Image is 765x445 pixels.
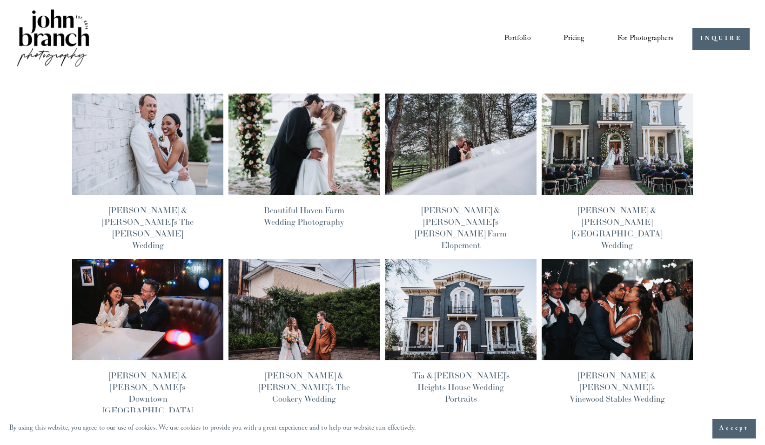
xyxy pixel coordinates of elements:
[570,370,665,404] a: [PERSON_NAME] & [PERSON_NAME]’s Vinewood Stables Wedding
[259,370,350,404] a: [PERSON_NAME] & [PERSON_NAME]’s The Cookery Wedding
[228,258,381,361] img: Jacqueline &amp; Timo’s The Cookery Wedding
[228,93,381,196] img: Beautiful Haven Farm Wedding Photography
[412,370,510,404] a: Tia & [PERSON_NAME]’s Heights House Wedding Portraits
[541,93,694,196] img: Chantel &amp; James’ Heights House Hotel Wedding
[712,419,756,438] button: Accept
[384,258,537,361] img: Tia &amp; Obinna’s Heights House Wedding Portraits
[572,205,662,251] a: [PERSON_NAME] & [PERSON_NAME][GEOGRAPHIC_DATA] Wedding
[9,422,416,436] p: By using this website, you agree to our use of cookies. We use cookies to provide you with a grea...
[103,370,193,428] a: [PERSON_NAME] & [PERSON_NAME]’s Downtown [GEOGRAPHIC_DATA] Engagement
[692,28,750,51] a: INQUIRE
[102,205,194,251] a: [PERSON_NAME] & [PERSON_NAME]’s The [PERSON_NAME] Wedding
[719,424,749,433] span: Accept
[71,93,224,196] img: Bella &amp; Mike’s The Maxwell Raleigh Wedding
[15,7,91,70] img: John Branch IV Photography
[264,205,344,227] a: Beautiful Haven Farm Wedding Photography
[384,93,537,196] img: Stephania &amp; Mark’s Gentry Farm Elopement
[617,31,673,47] a: folder dropdown
[504,31,530,47] a: Portfolio
[564,31,584,47] a: Pricing
[541,258,694,361] img: Shakira &amp; Shawn’s Vinewood Stables Wedding
[415,205,507,251] a: [PERSON_NAME] & [PERSON_NAME]’s [PERSON_NAME] Farm Elopement
[617,32,673,46] span: For Photographers
[71,258,224,361] img: Lorena &amp; Tom’s Downtown Durham Engagement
